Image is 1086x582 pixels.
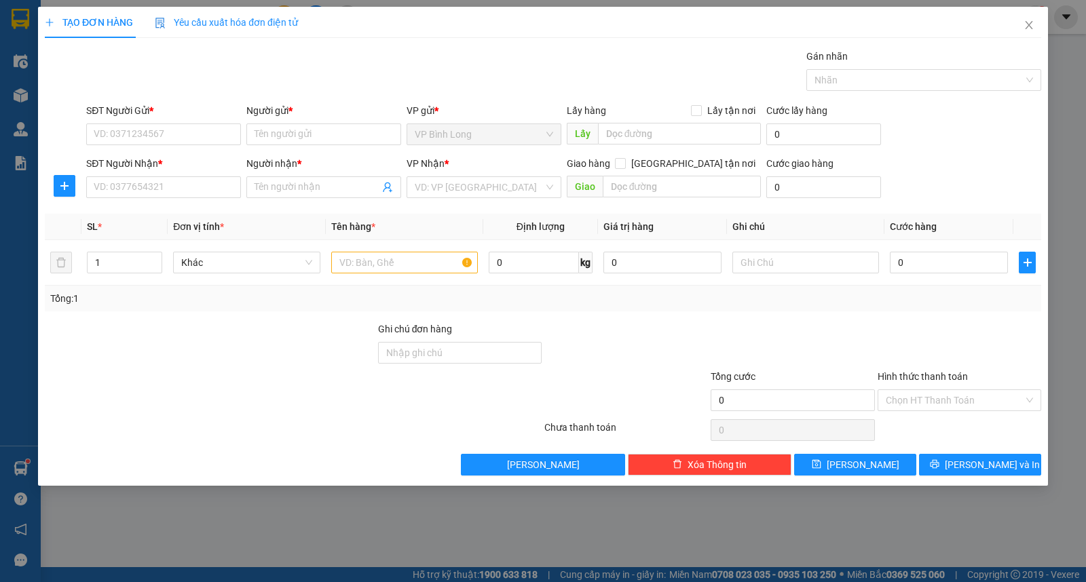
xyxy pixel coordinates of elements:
[812,459,821,470] span: save
[87,221,98,232] span: SL
[603,252,722,273] input: 0
[567,176,603,197] span: Giao
[890,221,937,232] span: Cước hàng
[246,103,401,118] div: Người gửi
[507,457,580,472] span: [PERSON_NAME]
[1024,20,1034,31] span: close
[626,156,761,171] span: [GEOGRAPHIC_DATA] tận nơi
[155,18,166,28] img: icon
[732,252,879,273] input: Ghi Chú
[54,175,75,197] button: plus
[827,457,899,472] span: [PERSON_NAME]
[407,103,561,118] div: VP gửi
[766,158,834,169] label: Cước giao hàng
[382,182,393,193] span: user-add
[378,324,453,334] label: Ghi chú đơn hàng
[567,123,598,144] span: Lấy
[945,457,1040,472] span: [PERSON_NAME] và In
[567,158,610,169] span: Giao hàng
[331,221,375,232] span: Tên hàng
[1019,257,1035,268] span: plus
[579,252,593,273] span: kg
[702,103,761,118] span: Lấy tận nơi
[919,454,1041,476] button: printer[PERSON_NAME] và In
[50,252,72,273] button: delete
[173,221,224,232] span: Đơn vị tính
[727,214,884,240] th: Ghi chú
[766,176,881,198] input: Cước giao hàng
[930,459,939,470] span: printer
[806,51,848,62] label: Gán nhãn
[543,420,709,444] div: Chưa thanh toán
[1019,252,1036,273] button: plus
[86,103,241,118] div: SĐT Người Gửi
[598,123,762,144] input: Dọc đường
[155,17,298,28] span: Yêu cầu xuất hóa đơn điện tử
[628,454,791,476] button: deleteXóa Thông tin
[517,221,565,232] span: Định lượng
[378,342,542,364] input: Ghi chú đơn hàng
[878,371,968,382] label: Hình thức thanh toán
[45,18,54,27] span: plus
[407,158,445,169] span: VP Nhận
[567,105,606,116] span: Lấy hàng
[603,221,654,232] span: Giá trị hàng
[688,457,747,472] span: Xóa Thông tin
[181,252,312,273] span: Khác
[45,17,133,28] span: TẠO ĐƠN HÀNG
[246,156,401,171] div: Người nhận
[766,105,827,116] label: Cước lấy hàng
[766,123,881,145] input: Cước lấy hàng
[86,156,241,171] div: SĐT Người Nhận
[415,124,553,144] span: VP Bình Long
[331,252,478,273] input: VD: Bàn, Ghế
[1010,7,1048,45] button: Close
[603,176,762,197] input: Dọc đường
[673,459,682,470] span: delete
[54,180,75,191] span: plus
[461,454,624,476] button: [PERSON_NAME]
[711,371,755,382] span: Tổng cước
[50,291,420,306] div: Tổng: 1
[794,454,916,476] button: save[PERSON_NAME]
